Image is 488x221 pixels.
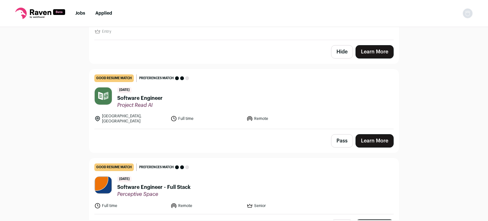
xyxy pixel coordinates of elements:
[95,87,112,105] img: 8b7713988051a83810823a5ed8102a5611224d43d1ff57e4b7742cf17148b0df.jpg
[171,203,243,209] li: Remote
[356,134,394,148] a: Learn More
[94,28,167,35] li: Entry
[463,8,473,18] img: nopic.png
[94,163,134,171] div: good resume match
[117,102,163,108] span: Project Read AI
[117,176,132,182] span: [DATE]
[247,203,319,209] li: Senior
[117,183,191,191] span: Software Engineer - Full Stack
[89,69,399,129] a: good resume match Preferences match [DATE] Software Engineer Project Read AI [GEOGRAPHIC_DATA], [...
[247,114,319,124] li: Remote
[463,8,473,18] button: Open dropdown
[94,74,134,82] div: good resume match
[75,11,85,16] a: Jobs
[117,87,132,93] span: [DATE]
[139,164,174,170] span: Preferences match
[89,158,399,214] a: good resume match Preferences match [DATE] Software Engineer - Full Stack Perceptive Space Full t...
[94,203,167,209] li: Full time
[94,114,167,124] li: [GEOGRAPHIC_DATA], [GEOGRAPHIC_DATA]
[117,191,191,197] span: Perceptive Space
[331,45,353,59] button: Hide
[117,94,163,102] span: Software Engineer
[171,114,243,124] li: Full time
[331,134,353,148] button: Pass
[95,11,112,16] a: Applied
[139,75,174,81] span: Preferences match
[95,176,112,194] img: b66d271da138bff6516c32c7371c948c11655596ef4d2ede264272552620a1c8.jpg
[356,45,394,59] a: Learn More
